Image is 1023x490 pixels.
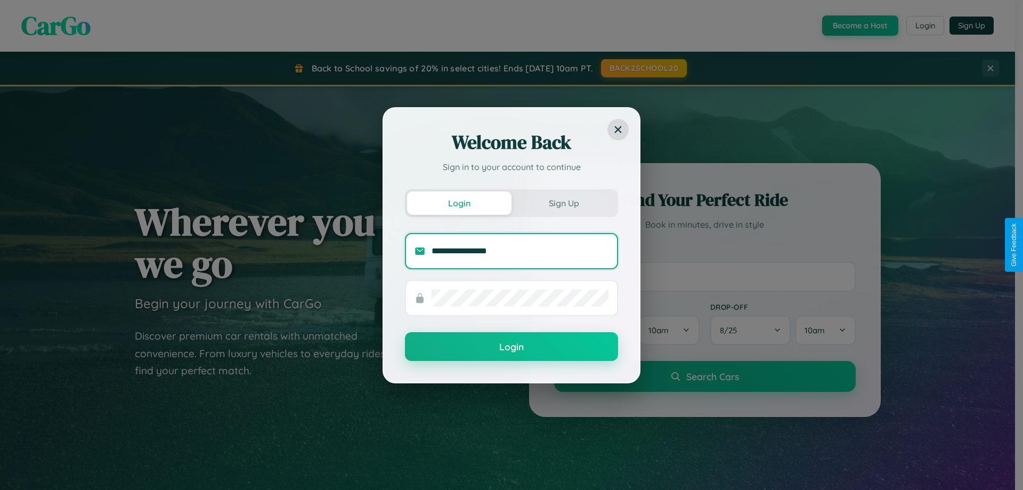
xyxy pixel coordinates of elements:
[405,160,618,173] p: Sign in to your account to continue
[407,191,511,215] button: Login
[511,191,616,215] button: Sign Up
[405,332,618,361] button: Login
[405,130,618,155] h2: Welcome Back
[1010,223,1018,267] div: Give Feedback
